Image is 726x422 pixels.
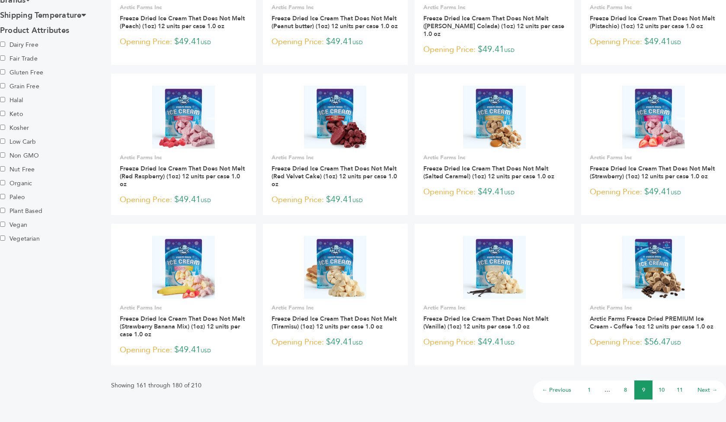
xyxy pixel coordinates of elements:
[642,386,645,394] a: 9
[120,193,247,206] p: $49.41
[111,380,201,391] p: Showing 161 through 180 of 210
[622,236,685,299] img: Arctic Farms Freeze Dried PREMIUM Ice Cream - Coffee 1oz 12 units per case 1.0 oz
[590,186,642,198] span: Opening Price:
[542,386,571,394] a: ← Previous
[624,386,627,394] a: 8
[201,347,211,354] span: USD
[272,14,398,30] a: Freeze Dried Ice Cream That Does Not Melt (Peanut butter) (1oz) 12 units per case 1.0 oz
[504,47,515,54] span: USD
[590,14,715,30] a: Freeze Dried Ice Cream That Does Not Melt (Pistachio) (1oz) 12 units per case 1.0 oz
[120,344,172,356] span: Opening Price:
[659,386,665,394] a: 10
[590,36,642,48] span: Opening Price:
[423,336,476,348] span: Opening Price:
[272,154,399,161] p: Arctic Farms Inc
[423,154,566,161] p: Arctic Farms Inc
[423,164,554,180] a: Freeze Dried Ice Cream That Does Not Melt (Salted Caramel) (1oz) 12 units per case 1.0 oz
[120,344,247,357] p: $49.41
[590,315,713,331] a: Arctic Farms Freeze Dried PREMIUM Ice Cream - Coffee 1oz 12 units per case 1.0 oz
[423,44,476,55] span: Opening Price:
[423,3,566,11] p: Arctic Farms Inc
[201,197,211,204] span: USD
[671,189,681,196] span: USD
[590,35,717,48] p: $49.41
[423,186,476,198] span: Opening Price:
[201,39,211,46] span: USD
[120,14,245,30] a: Freeze Dried Ice Cream That Does Not Melt (Peach) (1oz) 12 units per case 1.0 oz
[272,3,399,11] p: Arctic Farms Inc
[272,336,399,349] p: $49.41
[272,36,324,48] span: Opening Price:
[423,43,566,56] p: $49.41
[590,336,642,348] span: Opening Price:
[304,236,367,299] img: Freeze Dried Ice Cream That Does Not Melt (Tiramisu) (1oz) 12 units per case 1.0 oz
[272,194,324,206] span: Opening Price:
[590,164,715,180] a: Freeze Dried Ice Cream That Does Not Melt (Strawberry) (1oz) 12 units per case 1.0 oz
[352,39,363,46] span: USD
[272,304,399,312] p: Arctic Farms Inc
[423,304,566,312] p: Arctic Farms Inc
[697,386,717,394] a: Next →
[120,3,247,11] p: Arctic Farms Inc
[352,197,363,204] span: USD
[152,236,215,299] img: Freeze Dried Ice Cream That Does Not Melt (Strawberry Banana Mix) (1oz) 12 units per case 1.0 oz
[590,336,717,349] p: $56.47
[463,86,526,148] img: Freeze Dried Ice Cream That Does Not Melt (Salted Caramel) (1oz) 12 units per case 1.0 oz
[304,86,367,148] img: Freeze Dried Ice Cream That Does Not Melt (Red Velvet Cake) (1oz) 12 units per case 1.0 oz
[590,154,717,161] p: Arctic Farms Inc
[120,194,172,206] span: Opening Price:
[120,36,172,48] span: Opening Price:
[120,154,247,161] p: Arctic Farms Inc
[671,339,681,346] span: USD
[120,35,247,48] p: $49.41
[598,380,616,399] li: …
[120,315,245,338] a: Freeze Dried Ice Cream That Does Not Melt (Strawberry Banana Mix) (1oz) 12 units per case 1.0 oz
[588,386,591,394] a: 1
[590,304,717,312] p: Arctic Farms Inc
[504,339,515,346] span: USD
[671,39,681,46] span: USD
[272,315,397,331] a: Freeze Dried Ice Cream That Does Not Melt (Tiramisu) (1oz) 12 units per case 1.0 oz
[152,86,215,148] img: Freeze Dried Ice Cream That Does Not Melt (Red Raspberry) (1oz) 12 units per case 1.0 oz
[120,164,245,188] a: Freeze Dried Ice Cream That Does Not Melt (Red Raspberry) (1oz) 12 units per case 1.0 oz
[272,35,399,48] p: $49.41
[590,3,717,11] p: Arctic Farms Inc
[622,86,685,148] img: Freeze Dried Ice Cream That Does Not Melt (Strawberry) (1oz) 12 units per case 1.0 oz
[423,14,564,38] a: Freeze Dried Ice Cream That Does Not Melt ([PERSON_NAME] Colada) (1oz) 12 units per case 1.0 oz
[272,336,324,348] span: Opening Price:
[504,189,515,196] span: USD
[423,336,566,349] p: $49.41
[120,304,247,312] p: Arctic Farms Inc
[272,193,399,206] p: $49.41
[352,339,363,346] span: USD
[463,236,526,299] img: Freeze Dried Ice Cream That Does Not Melt (Vanilla) (1oz) 12 units per case 1.0 oz
[272,164,397,188] a: Freeze Dried Ice Cream That Does Not Melt (Red Velvet Cake) (1oz) 12 units per case 1.0 oz
[423,186,566,199] p: $49.41
[590,186,717,199] p: $49.41
[423,315,548,331] a: Freeze Dried Ice Cream That Does Not Melt (Vanilla) (1oz) 12 units per case 1.0 oz
[677,386,683,394] a: 11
